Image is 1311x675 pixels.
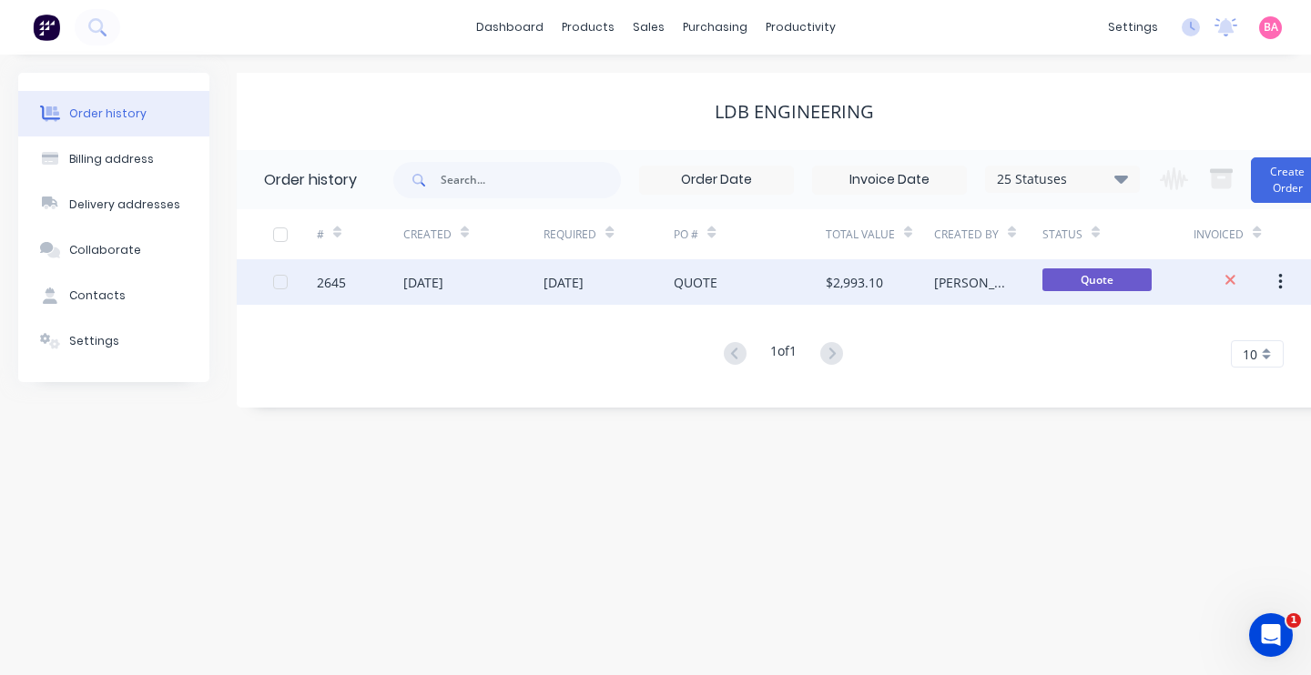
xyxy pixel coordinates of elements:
[624,14,674,41] div: sales
[544,227,596,243] div: Required
[553,14,624,41] div: products
[934,227,999,243] div: Created By
[317,273,346,292] div: 2645
[986,169,1139,189] div: 25 Statuses
[403,209,544,259] div: Created
[544,209,674,259] div: Required
[264,169,357,191] div: Order history
[674,209,826,259] div: PO #
[317,227,324,243] div: #
[69,106,147,122] div: Order history
[674,273,717,292] div: QUOTE
[1099,14,1167,41] div: settings
[544,273,584,292] div: [DATE]
[770,341,797,368] div: 1 of 1
[1243,345,1257,364] span: 10
[1042,227,1082,243] div: Status
[403,273,443,292] div: [DATE]
[674,14,757,41] div: purchasing
[69,333,119,349] div: Settings
[33,14,60,41] img: Factory
[467,14,553,41] a: dashboard
[18,136,209,182] button: Billing address
[813,166,966,194] input: Invoice Date
[403,227,452,243] div: Created
[1042,209,1194,259] div: Status
[1194,227,1244,243] div: Invoiced
[69,287,126,304] div: Contacts
[1194,209,1280,259] div: Invoiced
[826,209,934,259] div: Total Value
[18,273,209,318] button: Contacts
[640,166,793,194] input: Order Date
[18,227,209,273] button: Collaborate
[826,273,883,292] div: $2,993.10
[69,242,141,258] div: Collaborate
[1042,268,1152,291] span: Quote
[1286,613,1301,628] span: 1
[715,101,874,123] div: LDB Engineering
[674,227,698,243] div: PO #
[441,162,621,198] input: Search...
[317,209,403,259] div: #
[826,227,895,243] div: Total Value
[1264,19,1278,35] span: BA
[1249,613,1293,657] iframe: Intercom live chat
[934,273,1006,292] div: [PERSON_NAME]
[18,91,209,136] button: Order history
[757,14,845,41] div: productivity
[18,182,209,227] button: Delivery addresses
[69,151,154,167] div: Billing address
[18,318,209,364] button: Settings
[934,209,1042,259] div: Created By
[69,196,180,213] div: Delivery addresses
